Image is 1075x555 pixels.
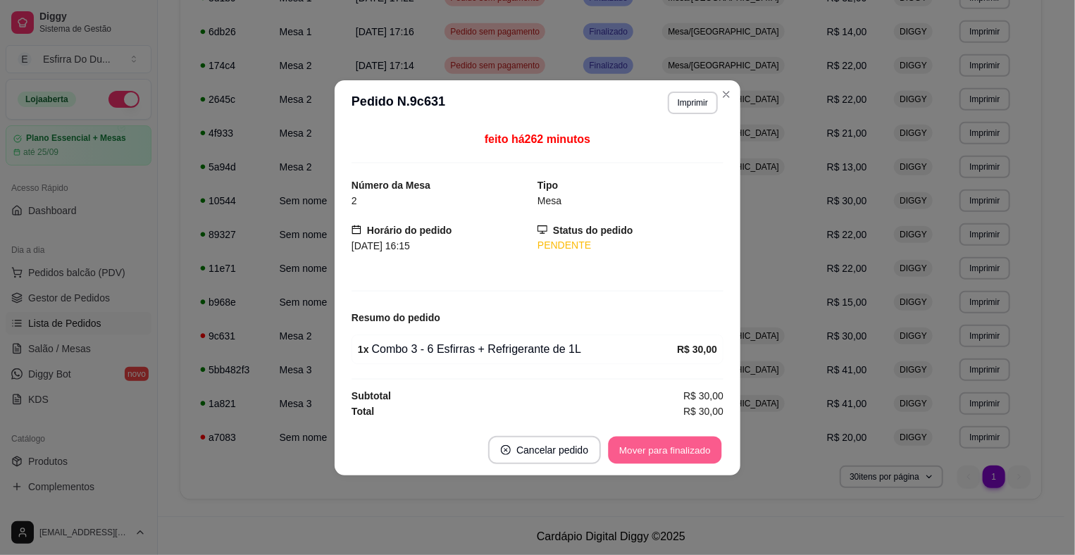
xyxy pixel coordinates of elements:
button: Imprimir [668,92,718,114]
div: PENDENTE [537,238,723,253]
div: Combo 3 - 6 Esfirras + Refrigerante de 1L [358,341,677,358]
strong: 1 x [358,344,369,355]
strong: Horário do pedido [367,225,452,236]
strong: R$ 30,00 [677,344,717,355]
span: Mesa [537,195,561,206]
span: 2 [352,195,357,206]
strong: Status do pedido [553,225,633,236]
button: Close [715,83,738,106]
h3: Pedido N. 9c631 [352,92,445,114]
span: feito há 262 minutos [485,133,590,145]
button: close-circleCancelar pedido [488,436,601,464]
span: calendar [352,225,361,235]
strong: Subtotal [352,390,391,401]
span: desktop [537,225,547,235]
strong: Total [352,406,374,417]
span: close-circle [501,445,511,455]
strong: Resumo do pedido [352,312,440,323]
span: [DATE] 16:15 [352,240,410,251]
span: R$ 30,00 [683,404,723,419]
strong: Número da Mesa [352,180,430,191]
span: R$ 30,00 [683,388,723,404]
strong: Tipo [537,180,558,191]
button: Mover para finalizado [609,436,722,463]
